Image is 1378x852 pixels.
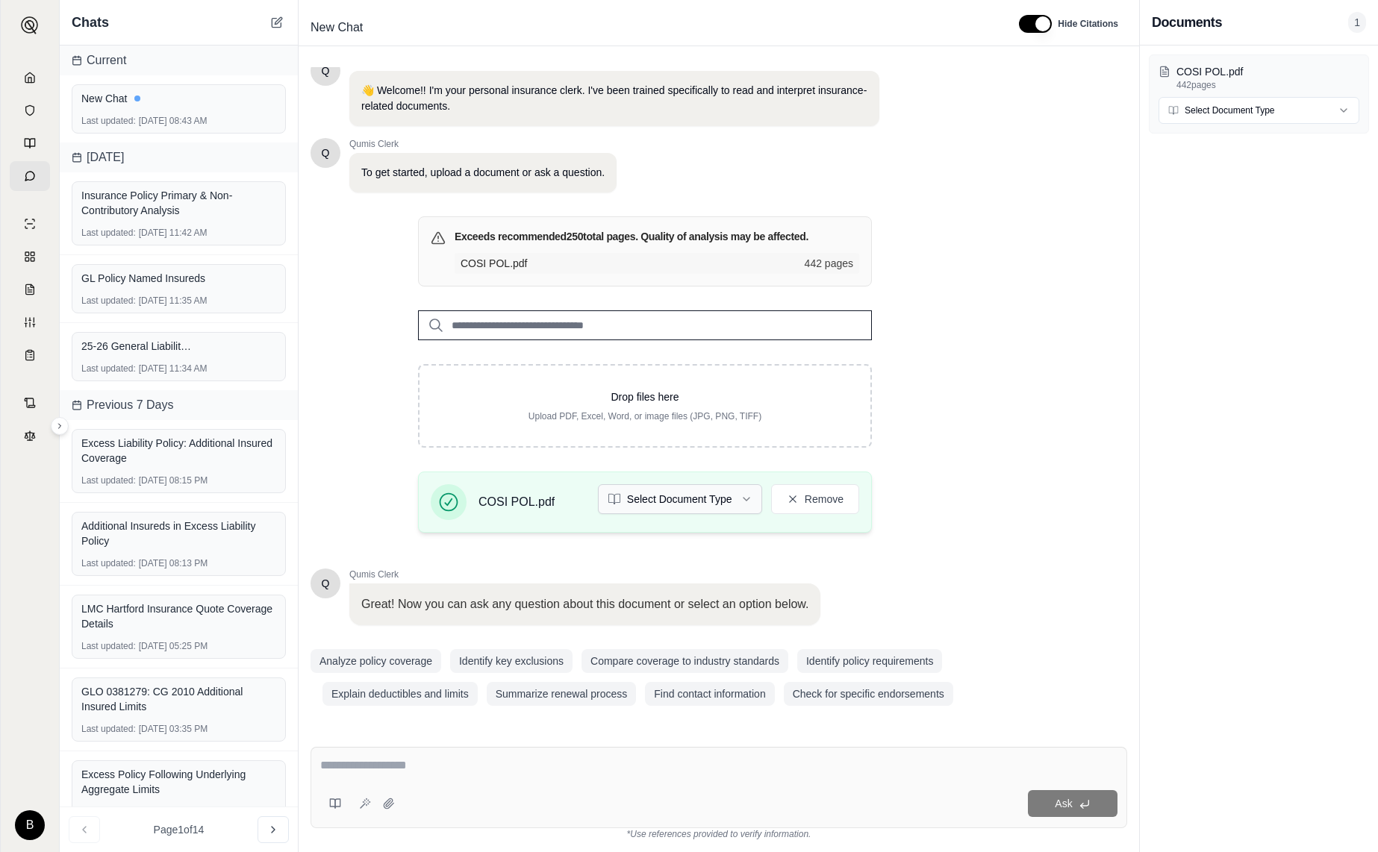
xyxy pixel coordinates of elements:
p: 👋 Welcome!! I'm your personal insurance clerk. I've been trained specifically to read and interpr... [361,83,867,114]
div: GL Policy Named Insureds [81,271,276,286]
span: Last updated: [81,474,136,486]
button: Summarize renewal process [487,682,637,706]
div: [DATE] 08:15 PM [81,474,276,486]
span: New Chat [305,16,369,40]
p: Great! Now you can ask any question about this document or select an option below. [361,595,808,613]
button: Ask [1028,790,1117,817]
div: [DATE] 11:35 AM [81,295,276,307]
div: [DATE] 08:43 AM [81,115,276,127]
div: [DATE] 11:42 AM [81,227,276,239]
span: Last updated: [81,557,136,569]
span: Hello [322,63,330,78]
div: Edit Title [305,16,1001,40]
button: New Chat [268,13,286,31]
div: B [15,810,45,840]
span: Chats [72,12,109,33]
span: Last updated: [81,806,136,818]
div: [DATE] [60,142,298,172]
a: Contract Analysis [10,388,50,418]
a: Home [10,63,50,93]
span: Qumis Clerk [349,138,617,150]
button: Remove [771,484,859,514]
div: Current [60,46,298,75]
a: Prompt Library [10,128,50,158]
span: 442 pages [805,256,853,271]
a: Custom Report [10,307,50,337]
a: Documents Vault [10,95,50,125]
a: Claim Coverage [10,275,50,304]
span: COSI POL.pdf [461,256,796,271]
div: *Use references provided to verify information. [311,828,1127,840]
a: Legal Search Engine [10,421,50,451]
span: Last updated: [81,227,136,239]
button: Explain deductibles and limits [322,682,478,706]
span: Page 1 of 14 [154,822,205,837]
button: Check for specific endorsements [784,682,953,706]
button: Compare coverage to industry standards [582,649,788,673]
p: Upload PDF, Excel, Word, or image files (JPG, PNG, TIFF) [443,410,847,422]
span: 1 [1348,12,1366,33]
a: Coverage Table [10,340,50,370]
div: [DATE] 08:13 PM [81,557,276,569]
p: 442 pages [1176,79,1359,91]
h3: Documents [1152,12,1222,33]
span: Last updated: [81,295,136,307]
div: Insurance Policy Primary & Non-Contributory Analysis [81,188,276,218]
div: [DATE] 01:54 PM [81,806,276,818]
span: Hello [322,145,330,160]
button: Identify policy requirements [797,649,942,673]
span: COSI POL.pdf [478,493,555,511]
button: COSI POL.pdf442pages [1159,64,1359,91]
div: New Chat [81,91,276,106]
span: Last updated: [81,640,136,652]
span: Hide Citations [1058,18,1118,30]
span: Hello [322,576,330,591]
a: Single Policy [10,209,50,239]
p: COSI POL.pdf [1176,64,1359,79]
div: GLO 0381279: CG 2010 Additional Insured Limits [81,684,276,714]
div: Excess Policy Following Underlying Aggregate Limits [81,767,276,797]
div: Previous 7 Days [60,390,298,420]
h3: Exceeds recommended 250 total pages. Quality of analysis may be affected. [455,229,808,244]
span: Ask [1055,798,1072,809]
span: 25-26 General Liability Policy.PDF [81,339,193,354]
button: Expand sidebar [15,10,45,40]
div: [DATE] 03:35 PM [81,723,276,735]
span: Last updated: [81,115,136,127]
div: Additional Insureds in Excess Liability Policy [81,519,276,548]
span: Last updated: [81,363,136,375]
span: Qumis Clerk [349,568,820,580]
div: Excess Liability Policy: Additional Insured Coverage [81,436,276,466]
a: Chat [10,161,50,191]
button: Analyze policy coverage [311,649,441,673]
div: [DATE] 05:25 PM [81,640,276,652]
p: To get started, upload a document or ask a question. [361,165,605,181]
button: Expand sidebar [51,417,69,435]
button: Find contact information [645,682,774,706]
div: LMC Hartford Insurance Quote Coverage Details [81,601,276,631]
img: Expand sidebar [21,16,39,34]
button: Identify key exclusions [450,649,573,673]
span: Last updated: [81,723,136,735]
p: Drop files here [443,389,847,404]
a: Policy Comparisons [10,242,50,272]
div: [DATE] 11:34 AM [81,363,276,375]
